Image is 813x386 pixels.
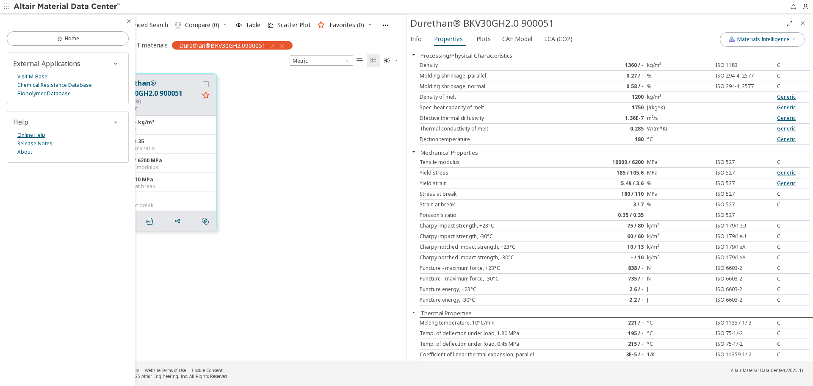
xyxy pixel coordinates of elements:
[118,164,213,171] div: Tensile modulus
[777,104,796,111] a: Generic
[179,42,265,49] span: Durethan®BKV30GH2.0900051
[712,265,777,272] div: ISO 6603-2
[777,180,796,187] a: Generic
[712,212,777,219] div: ISO 527
[582,136,647,143] div: 180
[410,17,783,30] div: Durethan® BKV30GH2.0 900051
[582,83,647,90] div: 0.58 / -
[712,222,777,229] div: ISO 179/1eU
[118,126,213,133] div: Density
[118,119,213,126] div: 1360 / - kg/m³
[777,222,810,229] div: C
[420,52,512,59] button: Processing/Physical Characteristics
[647,180,712,187] div: %
[712,351,777,358] div: ISO 11359-1/-2
[582,94,647,100] div: 1200
[647,94,712,100] div: kg/m³
[777,330,810,337] div: C
[712,297,777,303] div: ISO 6603-2
[720,32,805,47] button: AI CopilotMaterials Intelligence
[647,159,712,166] div: MPa
[544,32,572,46] span: LCA (CO2)
[420,94,582,100] div: Density of melt
[582,330,647,337] div: 195 / -
[582,275,647,282] div: 735 / -
[712,233,777,240] div: ISO 179/1eU
[647,341,712,347] div: °C
[118,105,199,112] p: Envalior
[192,367,223,373] a: Cookie Consent
[420,330,582,337] div: Temp. of deflection under load, 1.80 MPa
[118,78,199,98] button: Durethan® BKV30GH2.0 900051
[647,125,712,132] div: W/(m*K)
[582,72,647,79] div: 0.27 / -
[202,218,209,225] i: 
[777,341,810,347] div: C
[17,148,32,156] a: About
[407,309,420,316] button: Close
[17,72,47,81] a: Visit M-Base
[357,57,363,64] i: 
[647,286,712,293] div: J
[13,117,28,127] span: Help
[118,145,213,152] div: Poisson's ratio
[777,159,810,166] div: C
[582,297,647,303] div: 2.2 / -
[246,22,260,28] span: Table
[407,51,420,58] button: Close
[647,83,712,90] div: %
[502,32,532,46] span: CAE Model
[712,169,777,176] div: ISO 527
[582,191,647,197] div: 180 / 110
[777,114,796,122] a: Generic
[712,62,777,69] div: ISO 1183
[198,213,216,230] button: Similar search
[647,233,712,240] div: kJ/m²
[582,62,647,69] div: 1360 / -
[125,373,229,379] div: © 2025 Altair Engineering, Inc. All Rights Reserved.
[17,139,53,148] a: Release Notes
[420,233,582,240] div: Charpy impact strength, -30°C
[118,98,199,105] div: PA6-GF30
[582,159,647,166] div: 10000 / 6200
[582,286,647,293] div: 2.6 / -
[777,201,810,208] div: C
[647,169,712,176] div: MPa
[712,201,777,208] div: ISO 527
[777,254,810,261] div: C
[647,275,712,282] div: N
[777,244,810,250] div: C
[118,157,213,164] div: 10000 / 6200 MPa
[420,159,582,166] div: Tensile modulus
[647,244,712,250] div: kJ/m²
[420,136,582,143] div: Ejection temperature
[420,309,472,317] button: Thermal Properties
[712,244,777,250] div: ISO 179/1eA
[647,104,712,111] div: J/(kg*K)
[14,3,122,11] img: Altair Material Data Center
[712,341,777,347] div: ISO 75-1/-2
[329,22,364,28] span: Favorites (0)
[712,275,777,282] div: ISO 6603-2
[384,57,390,64] i: 
[582,319,647,326] div: 221 / -
[647,222,712,229] div: kJ/m²
[777,191,810,197] div: C
[199,89,213,103] button: Favorite
[731,367,784,373] span: Altair Material Data Center
[712,191,777,197] div: ISO 527
[290,56,353,66] div: Unit System
[407,148,420,155] button: Close
[420,169,582,176] div: Yield stress
[582,180,647,187] div: 5.49 / 3.6
[170,213,188,230] button: Share
[777,275,810,282] div: C
[712,159,777,166] div: ISO 527
[367,54,380,67] button: Tile View
[420,265,582,272] div: Puncture - maximum force, +23°C
[118,195,213,202] div: 3 / 7 %
[582,212,647,219] div: 0.35 / 0.35
[582,125,647,132] div: 0.285
[420,125,582,132] div: Thermal conductivity of melt
[796,17,810,30] button: Close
